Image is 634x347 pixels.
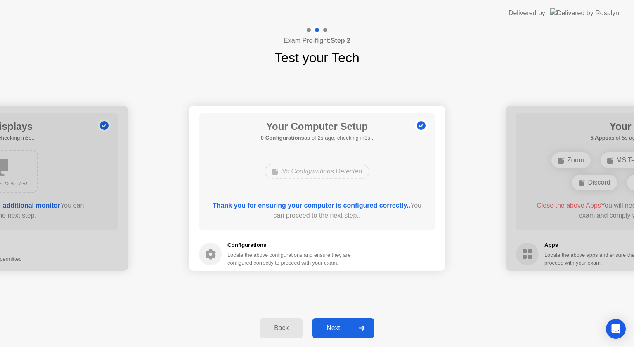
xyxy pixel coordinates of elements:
div: Next [315,324,352,332]
h5: as of 2s ago, checking in3s.. [261,134,374,142]
div: You can proceed to the next step.. [211,201,423,220]
h4: Exam Pre-flight: [284,36,350,46]
div: Back [263,324,300,332]
b: Step 2 [331,37,350,44]
img: Delivered by Rosalyn [550,8,619,18]
h5: Configurations [227,241,352,249]
h1: Your Computer Setup [261,119,374,134]
div: Open Intercom Messenger [606,319,626,339]
b: 0 Configurations [261,135,304,141]
div: Locate the above configurations and ensure they are configured correctly to proceed with your exam. [227,251,352,267]
div: No Configurations Detected [265,164,370,179]
div: Delivered by [509,8,545,18]
button: Next [312,318,374,338]
button: Back [260,318,303,338]
b: Thank you for ensuring your computer is configured correctly.. [213,202,410,209]
h1: Test your Tech [274,48,360,68]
